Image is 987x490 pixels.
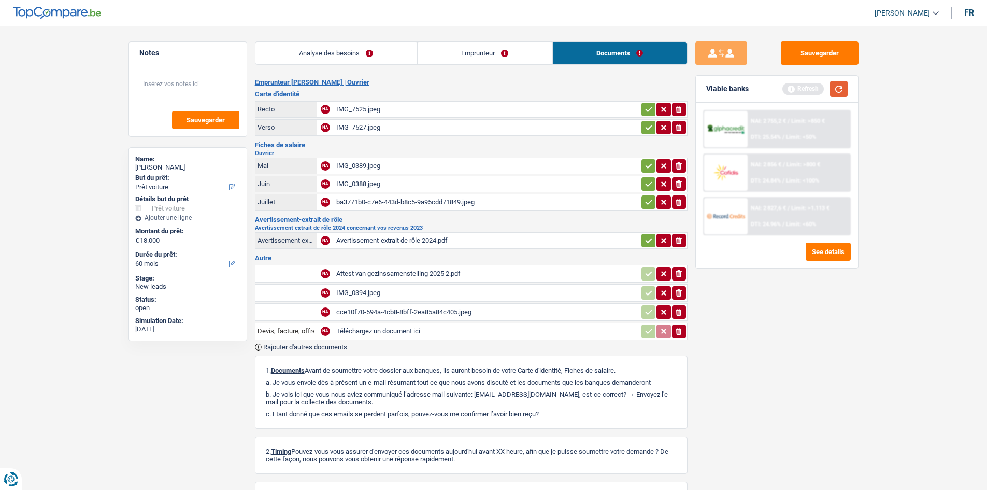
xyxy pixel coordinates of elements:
[135,195,240,203] div: Détails but du prêt
[321,198,330,207] div: NA
[321,327,330,336] div: NA
[782,83,824,94] div: Refresh
[781,41,859,65] button: Sauvegarder
[751,161,781,168] span: NAI: 2 856 €
[964,8,974,18] div: fr
[321,123,330,132] div: NA
[806,243,851,261] button: See details
[751,221,781,228] span: DTI: 24.96%
[135,250,238,259] label: Durée du prêt:
[255,255,688,261] h3: Autre
[782,134,784,141] span: /
[782,177,784,184] span: /
[788,118,790,124] span: /
[336,194,638,210] div: ba3771b0-c7e6-443d-b8c5-9a95cdd71849.jpeg
[263,344,347,351] span: Rajouter d'autres documents
[258,162,314,170] div: Mai
[266,390,677,406] p: b. Je vois ici que vous nous aviez communiqué l’adresse mail suivante: [EMAIL_ADDRESS][DOMAIN_NA...
[321,288,330,298] div: NA
[706,85,749,93] div: Viable banks
[187,117,225,123] span: Sauvegarder
[321,179,330,189] div: NA
[751,118,786,124] span: NAI: 2 755,2 €
[336,158,638,174] div: IMG_0389.jpeg
[258,236,314,244] div: Avertissement extrait de rôle 2024 concernant vos revenus 2023
[271,447,291,455] span: Timing
[336,120,638,135] div: IMG_7527.jpeg
[271,367,305,374] span: Documents
[782,221,784,228] span: /
[135,163,240,172] div: [PERSON_NAME]
[336,304,638,320] div: cce10f70-594a-4cb8-8bff-2ea85a84c405.jpeg
[266,367,677,374] p: 1. Avant de soumettre votre dossier aux banques, ils auront besoin de votre Carte d'identité, Fic...
[172,111,239,129] button: Sauvegarder
[786,221,816,228] span: Limit: <60%
[336,102,638,117] div: IMG_7525.jpeg
[258,180,314,188] div: Juin
[135,227,238,235] label: Montant du prêt:
[135,325,240,333] div: [DATE]
[258,105,314,113] div: Recto
[707,163,745,182] img: Cofidis
[135,317,240,325] div: Simulation Date:
[707,206,745,226] img: Record Credits
[336,176,638,192] div: IMG_0388.jpeg
[321,161,330,171] div: NA
[336,233,638,248] div: Avertissement-extrait de rôle 2024.pdf
[321,307,330,317] div: NA
[255,216,688,223] h3: Avertissement-extrait de rôle
[786,177,819,184] span: Limit: <100%
[255,42,417,64] a: Analyse des besoins
[255,344,347,351] button: Rajouter d'autres documents
[135,155,240,163] div: Name:
[13,7,101,19] img: TopCompare Logo
[139,49,236,58] h5: Notes
[791,205,829,212] span: Limit: >1.113 €
[336,266,638,282] div: Attest van gezinssamenstelling 2025 2.pdf
[255,150,688,156] h2: Ouvrier
[135,274,240,283] div: Stage:
[255,91,688,97] h3: Carte d'identité
[135,214,240,221] div: Ajouter une ligne
[258,123,314,131] div: Verso
[875,9,930,18] span: [PERSON_NAME]
[751,205,786,212] span: NAI: 2 827,6 €
[135,283,240,291] div: New leads
[255,225,688,231] h2: Avertissement extrait de rôle 2024 concernant vos revenus 2023
[135,174,238,182] label: But du prêt:
[707,123,745,135] img: AlphaCredit
[135,304,240,312] div: open
[266,410,677,418] p: c. Etant donné que ces emails se perdent parfois, pouvez-vous me confirmer l’avoir bien reçu?
[321,269,330,278] div: NA
[751,177,781,184] span: DTI: 24.84%
[786,161,820,168] span: Limit: >800 €
[783,161,785,168] span: /
[266,447,677,463] p: 2. Pouvez-vous vous assurer d'envoyer ces documents aujourd'hui avant XX heure, afin que je puiss...
[266,379,677,386] p: a. Je vous envoie dès à présent un e-mail résumant tout ce que nous avons discuté et les doc...
[553,42,687,64] a: Documents
[321,236,330,245] div: NA
[786,134,816,141] span: Limit: <50%
[255,78,688,87] h2: Emprunteur [PERSON_NAME] | Ouvrier
[135,296,240,304] div: Status:
[321,105,330,114] div: NA
[866,5,939,22] a: [PERSON_NAME]
[255,142,688,148] h3: Fiches de salaire
[788,205,790,212] span: /
[751,134,781,141] span: DTI: 25.54%
[336,285,638,301] div: IMG_0394.jpeg
[791,118,825,124] span: Limit: >850 €
[418,42,552,64] a: Emprunteur
[135,236,139,245] span: €
[258,198,314,206] div: Juillet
